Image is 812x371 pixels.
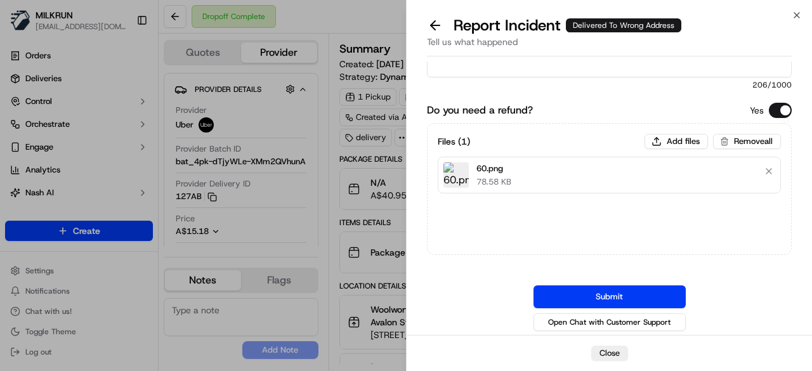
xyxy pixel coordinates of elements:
p: Report Incident [454,15,681,36]
button: Remove file [760,162,778,180]
p: 60.png [476,162,511,175]
p: 78.58 KB [476,176,511,188]
button: Close [591,346,628,361]
span: 206 /1000 [427,80,792,90]
div: Tell us what happened [427,36,792,56]
button: Add files [645,134,708,149]
h3: Files ( 1 ) [438,135,470,148]
button: Removeall [713,134,781,149]
label: Do you need a refund? [427,103,533,118]
button: Submit [534,285,686,308]
img: 60.png [443,162,469,188]
p: Yes [750,104,764,117]
div: Delivered To Wrong Address [566,18,681,32]
button: Open Chat with Customer Support [534,313,686,331]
